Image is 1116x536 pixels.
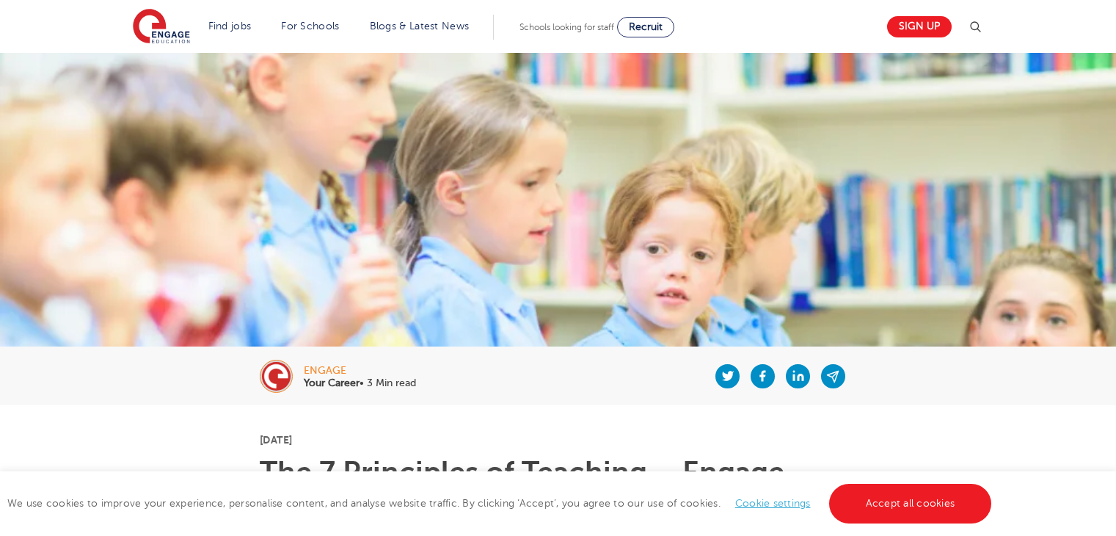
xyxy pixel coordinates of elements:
a: Cookie settings [735,498,811,509]
a: Sign up [887,16,952,37]
b: Your Career [304,377,360,388]
div: engage [304,366,416,376]
img: Engage Education [133,9,190,46]
a: For Schools [281,21,339,32]
p: [DATE] [260,435,856,445]
span: Schools looking for staff [519,22,614,32]
span: We use cookies to improve your experience, personalise content, and analyse website traffic. By c... [7,498,995,509]
p: • 3 Min read [304,378,416,388]
a: Blogs & Latest News [370,21,470,32]
span: Recruit [629,21,663,32]
a: Recruit [617,17,674,37]
a: Find jobs [208,21,252,32]
a: Accept all cookies [829,484,992,524]
h1: The 7 Principles of Teaching – Engage Education | [260,458,856,517]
